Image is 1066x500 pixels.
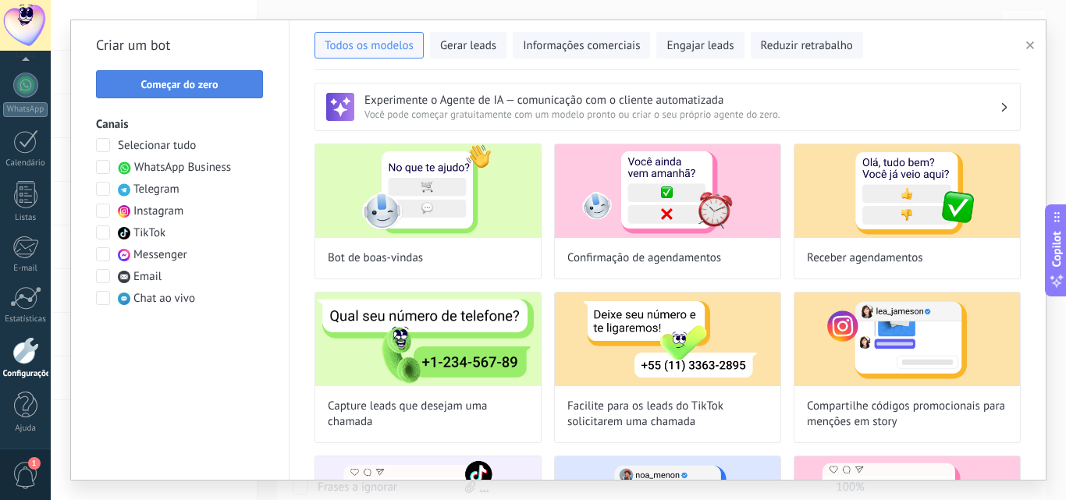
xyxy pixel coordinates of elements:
button: Todos os modelos [314,32,424,59]
span: Capture leads que desejam uma chamada [328,399,528,430]
img: Bot de boas-vindas [315,144,541,238]
span: Messenger [133,247,187,263]
span: Telegram [133,182,179,197]
span: Selecionar tudo [118,138,196,154]
span: TikTok [133,225,165,241]
div: WhatsApp [3,102,48,117]
button: Engajar leads [656,32,744,59]
span: Instagram [133,204,183,219]
img: Confirmação de agendamentos [555,144,780,238]
span: Facilite para os leads do TikTok solicitarem uma chamada [567,399,768,430]
span: 1 [28,457,41,470]
span: Chat ao vivo [133,291,195,307]
span: Confirmação de agendamentos [567,250,721,266]
span: Todos os modelos [325,38,414,54]
h3: Canais [96,117,264,132]
span: Bot de boas-vindas [328,250,423,266]
span: Compartilhe códigos promocionais para menções em story [807,399,1007,430]
div: E-mail [3,264,48,274]
span: Começar do zero [140,79,218,90]
img: Receber agendamentos [794,144,1020,238]
h3: Experimente o Agente de IA — comunicação com o cliente automatizada [364,93,1000,108]
div: Configurações [3,369,48,379]
span: Copilot [1049,231,1064,267]
span: Reduzir retrabalho [761,38,853,54]
img: Facilite para os leads do TikTok solicitarem uma chamada [555,293,780,386]
button: Informações comerciais [513,32,650,59]
div: Calendário [3,158,48,168]
img: Compartilhe códigos promocionais para menções em story [794,293,1020,386]
img: Capture leads que desejam uma chamada [315,293,541,386]
h2: Criar um bot [96,33,264,58]
div: Ajuda [3,424,48,434]
span: Gerar leads [440,38,496,54]
button: Reduzir retrabalho [751,32,863,59]
span: Email [133,269,162,285]
span: Você pode começar gratuitamente com um modelo pronto ou criar o seu próprio agente do zero. [364,108,1000,121]
button: Começar do zero [96,70,263,98]
div: Estatísticas [3,314,48,324]
button: Gerar leads [430,32,506,59]
span: WhatsApp Business [134,160,231,176]
span: Receber agendamentos [807,250,923,266]
span: Engajar leads [666,38,734,54]
span: Informações comerciais [523,38,640,54]
div: Listas [3,213,48,223]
